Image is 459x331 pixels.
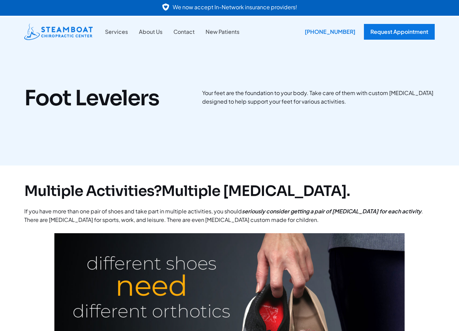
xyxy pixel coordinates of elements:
[200,27,245,36] a: New Patients
[300,24,360,40] div: [PHONE_NUMBER]
[24,24,93,40] img: Steamboat Chiropractic Center
[242,208,421,215] em: seriously consider getting a pair of [MEDICAL_DATA] for each activity
[161,182,346,200] strong: Multiple [MEDICAL_DATA]
[133,27,168,36] a: About Us
[300,24,357,40] a: [PHONE_NUMBER]
[24,183,435,200] h2: Multiple Activities? .
[24,207,435,224] p: If you have more than one pair of shoes and take part in multiple activities, you should . There ...
[202,89,435,106] p: Your feet are the foundation to your body. Take care of them with custom [MEDICAL_DATA] designed ...
[364,24,435,40] a: Request Appointment
[168,27,200,36] a: Contact
[100,27,133,36] a: Services
[24,85,188,111] h1: Foot Levelers
[100,27,245,36] nav: Site Navigation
